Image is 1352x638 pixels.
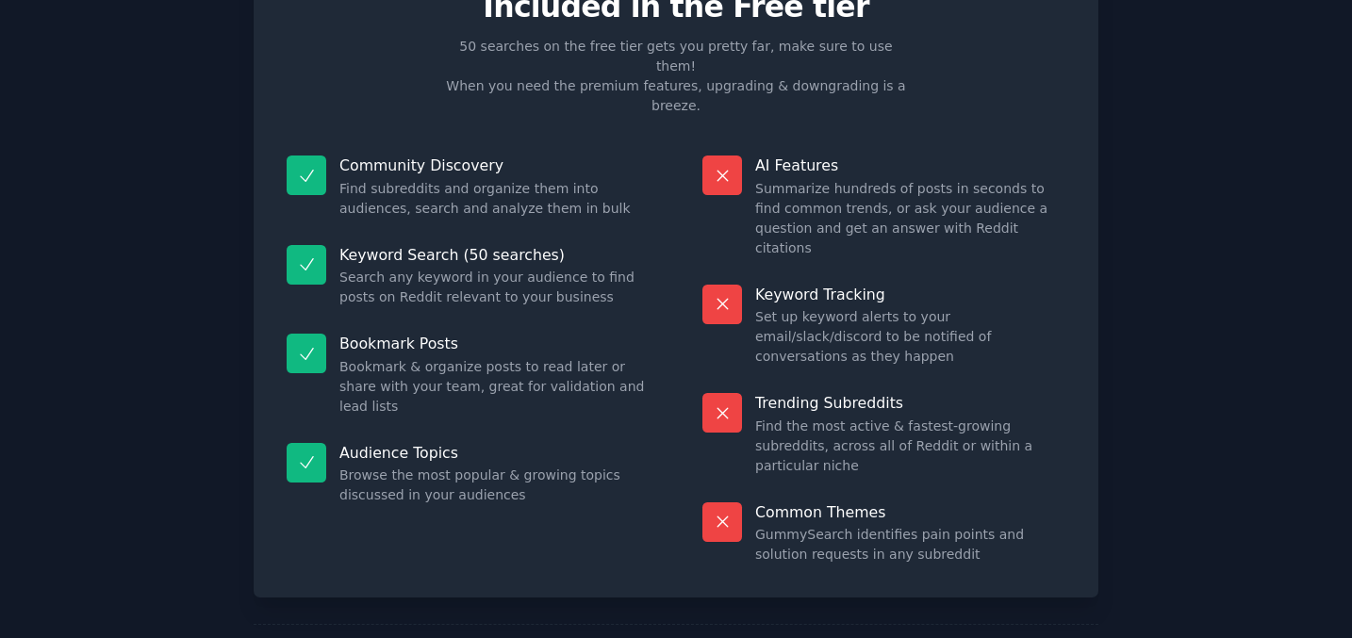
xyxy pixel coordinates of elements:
[339,443,650,463] p: Audience Topics
[755,179,1065,258] dd: Summarize hundreds of posts in seconds to find common trends, or ask your audience a question and...
[755,307,1065,367] dd: Set up keyword alerts to your email/slack/discord to be notified of conversations as they happen
[339,245,650,265] p: Keyword Search (50 searches)
[438,37,914,116] p: 50 searches on the free tier gets you pretty far, make sure to use them! When you need the premiu...
[339,268,650,307] dd: Search any keyword in your audience to find posts on Reddit relevant to your business
[755,417,1065,476] dd: Find the most active & fastest-growing subreddits, across all of Reddit or within a particular niche
[339,179,650,219] dd: Find subreddits and organize them into audiences, search and analyze them in bulk
[755,393,1065,413] p: Trending Subreddits
[339,155,650,175] p: Community Discovery
[755,155,1065,175] p: AI Features
[339,334,650,353] p: Bookmark Posts
[339,357,650,417] dd: Bookmark & organize posts to read later or share with your team, great for validation and lead lists
[755,502,1065,522] p: Common Themes
[755,285,1065,304] p: Keyword Tracking
[339,466,650,505] dd: Browse the most popular & growing topics discussed in your audiences
[755,525,1065,564] dd: GummySearch identifies pain points and solution requests in any subreddit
